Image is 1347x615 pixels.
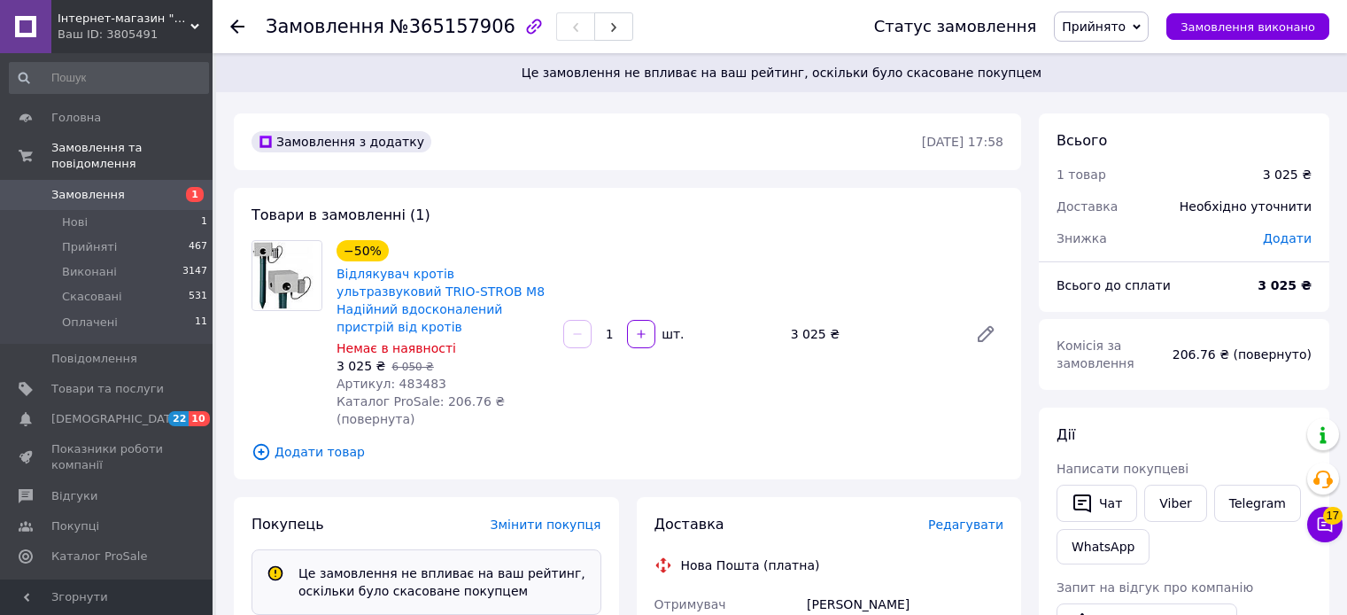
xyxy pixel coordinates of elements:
[1057,339,1134,370] span: Комісія за замовлення
[186,187,204,202] span: 1
[1173,347,1312,362] span: 206.76 ₴ (повернуто)
[168,411,189,426] span: 22
[1144,485,1206,522] a: Viber
[1057,580,1253,595] span: Запит на відгук про компанію
[337,394,505,426] span: Каталог ProSale: 206.76 ₴ (повернута)
[1057,462,1188,476] span: Написати покупцеві
[657,325,685,343] div: шт.
[62,264,117,280] span: Виконані
[784,322,961,346] div: 3 025 ₴
[337,240,389,261] div: −50%
[51,381,164,397] span: Товари та послуги
[337,359,385,373] span: 3 025 ₴
[337,267,545,334] a: Відлякувач кротів ультразвуковий TRIO-STROB M8 Надійний вдосконалений пристрій від кротів
[1263,231,1312,245] span: Додати
[291,564,593,600] div: Це замовлення не впливає на ваш рейтинг, оскільки було скасоване покупцем
[1263,166,1312,183] div: 3 025 ₴
[1258,278,1312,292] b: 3 025 ₴
[51,187,125,203] span: Замовлення
[1062,19,1126,34] span: Прийнято
[968,316,1003,352] a: Редагувати
[62,239,117,255] span: Прийняті
[874,18,1037,35] div: Статус замовлення
[1166,13,1329,40] button: Замовлення виконано
[1057,485,1137,522] button: Чат
[189,239,207,255] span: 467
[391,361,433,373] span: 6 050 ₴
[230,18,244,35] div: Повернутися назад
[252,242,321,309] img: Відлякувач кротів ультразвуковий TRIO-STROB M8 Надійний вдосконалений пристрій від кротів
[51,110,101,126] span: Головна
[51,411,182,427] span: [DEMOGRAPHIC_DATA]
[1057,132,1107,149] span: Всього
[58,27,213,43] div: Ваш ID: 3805491
[51,140,213,172] span: Замовлення та повідомлення
[51,549,147,564] span: Каталог ProSale
[337,341,456,355] span: Немає в наявності
[51,441,164,473] span: Показники роботи компанії
[201,214,207,230] span: 1
[252,516,324,533] span: Покупець
[189,411,209,426] span: 10
[195,315,207,331] span: 11
[1307,507,1343,542] button: Чат з покупцем17
[654,597,726,611] span: Отримувач
[1169,187,1322,226] div: Необхідно уточнити
[1057,231,1107,245] span: Знижка
[51,488,97,504] span: Відгуки
[51,518,99,534] span: Покупці
[922,135,1003,149] time: [DATE] 17:58
[654,516,724,533] span: Доставка
[1057,167,1106,182] span: 1 товар
[1214,485,1301,522] a: Telegram
[1057,529,1150,564] a: WhatsApp
[51,351,137,367] span: Повідомлення
[252,206,430,223] span: Товари в замовленні (1)
[58,11,190,27] span: Інтернет-магазин "Yard-Shop"
[237,64,1326,82] span: Це замовлення не впливає на ваш рейтинг, оскільки було скасоване покупцем
[1323,507,1343,525] span: 17
[1057,278,1171,292] span: Всього до сплати
[1181,20,1315,34] span: Замовлення виконано
[62,214,88,230] span: Нові
[390,16,515,37] span: №365157906
[337,377,446,391] span: Артикул: 483483
[1057,426,1075,443] span: Дії
[252,442,1003,462] span: Додати товар
[677,557,824,574] div: Нова Пошта (платна)
[62,289,122,305] span: Скасовані
[252,131,431,152] div: Замовлення з додатку
[266,16,384,37] span: Замовлення
[491,518,601,532] span: Змінити покупця
[9,62,209,94] input: Пошук
[182,264,207,280] span: 3147
[1057,199,1118,214] span: Доставка
[928,518,1003,532] span: Редагувати
[189,289,207,305] span: 531
[62,315,118,331] span: Оплачені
